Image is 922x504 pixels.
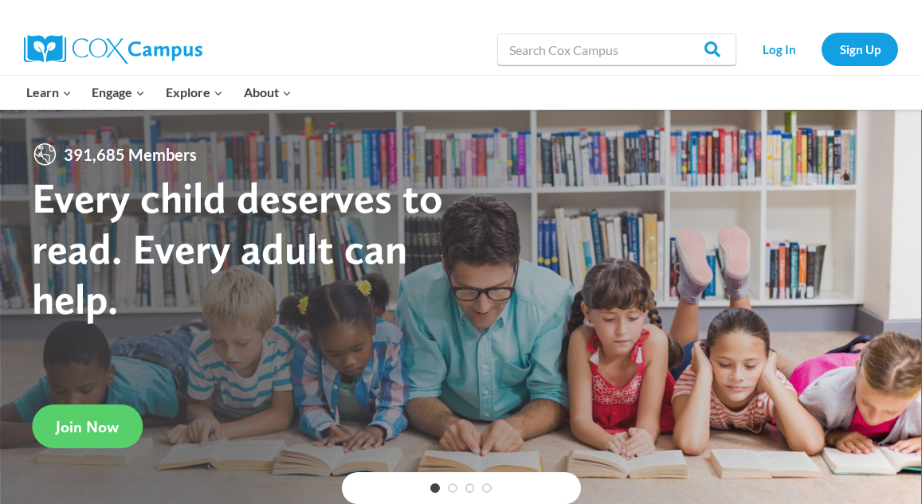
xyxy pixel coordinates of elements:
span: 391,685 Members [57,142,203,167]
a: 4 [482,483,492,493]
input: Search Cox Campus [497,33,736,65]
span: Engage [92,82,145,103]
strong: Every child deserves to read. Every adult can help. [32,172,443,324]
nav: Primary Navigation [16,76,301,109]
span: Learn [26,82,72,103]
img: Cox Campus [24,35,202,64]
a: 3 [465,483,475,493]
a: 1 [430,483,440,493]
nav: Secondary Navigation [744,33,898,65]
a: 2 [448,483,457,493]
a: Join Now [32,404,143,448]
a: Log In [744,33,814,65]
a: Sign Up [822,33,898,65]
span: Join Now [56,417,119,436]
span: About [244,82,292,103]
span: Explore [166,82,223,103]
